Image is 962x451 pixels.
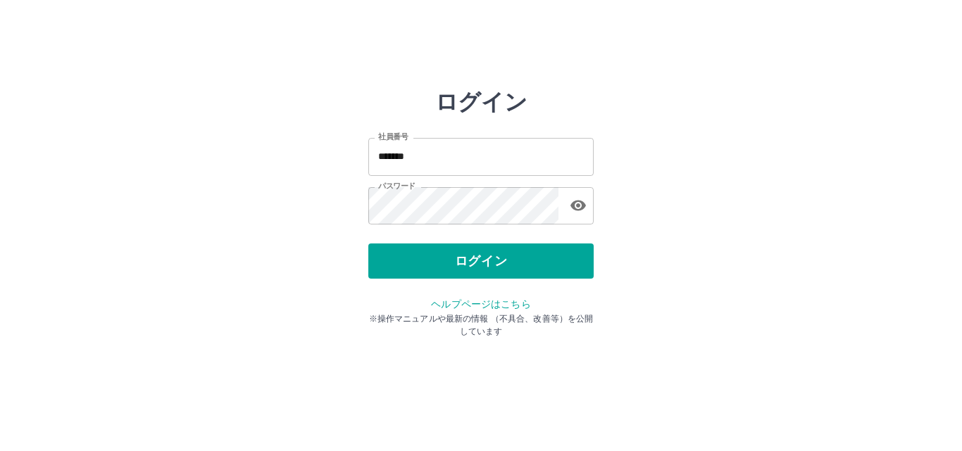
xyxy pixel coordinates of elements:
[378,132,408,142] label: 社員番号
[431,298,530,310] a: ヘルプページはこちら
[378,181,416,191] label: パスワード
[368,243,594,279] button: ログイン
[435,89,527,115] h2: ログイン
[368,312,594,338] p: ※操作マニュアルや最新の情報 （不具合、改善等）を公開しています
